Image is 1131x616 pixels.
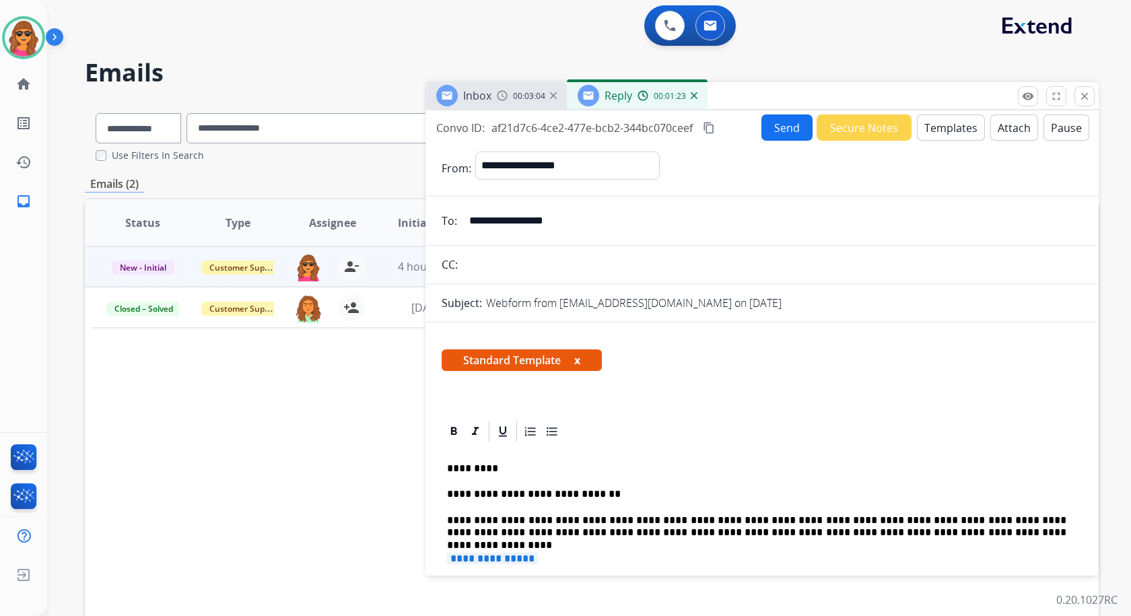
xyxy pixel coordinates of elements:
div: Bold [444,421,464,442]
span: Standard Template [442,349,602,371]
span: Customer Support [201,302,289,316]
p: Emails (2) [85,176,144,193]
label: Use Filters In Search [112,149,204,162]
span: 4 hours ago [398,259,458,274]
p: CC: [442,256,458,273]
h2: Emails [85,59,1099,86]
span: New - Initial [112,261,174,275]
mat-icon: home [15,76,32,92]
button: Templates [917,114,985,141]
span: Closed – Solved [106,302,181,316]
p: Subject: [442,295,482,311]
mat-icon: person_add [343,300,359,316]
mat-icon: fullscreen [1050,90,1062,102]
p: 0.20.1027RC [1056,592,1118,608]
mat-icon: history [15,154,32,170]
mat-icon: person_remove [343,259,359,275]
div: Ordered List [520,421,541,442]
span: af21d7c6-4ce2-477e-bcb2-344bc070ceef [491,121,693,135]
span: Inbox [463,88,491,103]
mat-icon: content_copy [703,122,715,134]
span: 00:01:23 [654,91,686,102]
span: Reply [605,88,632,103]
div: Bullet List [542,421,562,442]
span: 00:03:04 [513,91,545,102]
mat-icon: remove_red_eye [1022,90,1034,102]
p: To: [442,213,457,229]
mat-icon: inbox [15,193,32,209]
mat-icon: list_alt [15,115,32,131]
img: agent-avatar [295,253,322,281]
img: avatar [5,19,42,57]
p: Webform from [EMAIL_ADDRESS][DOMAIN_NAME] on [DATE] [486,295,782,311]
button: Attach [990,114,1038,141]
span: Type [226,215,250,231]
span: Status [125,215,160,231]
span: Assignee [309,215,356,231]
button: Pause [1043,114,1089,141]
span: Initial Date [398,215,458,231]
p: Convo ID: [436,120,485,136]
span: [DATE] [411,300,445,315]
img: agent-avatar [295,294,322,322]
p: From: [442,160,471,176]
div: Italic [465,421,485,442]
button: Secure Notes [817,114,912,141]
div: Underline [493,421,513,442]
span: Customer Support [201,261,289,275]
mat-icon: close [1078,90,1091,102]
button: Send [761,114,813,141]
button: x [574,352,580,368]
